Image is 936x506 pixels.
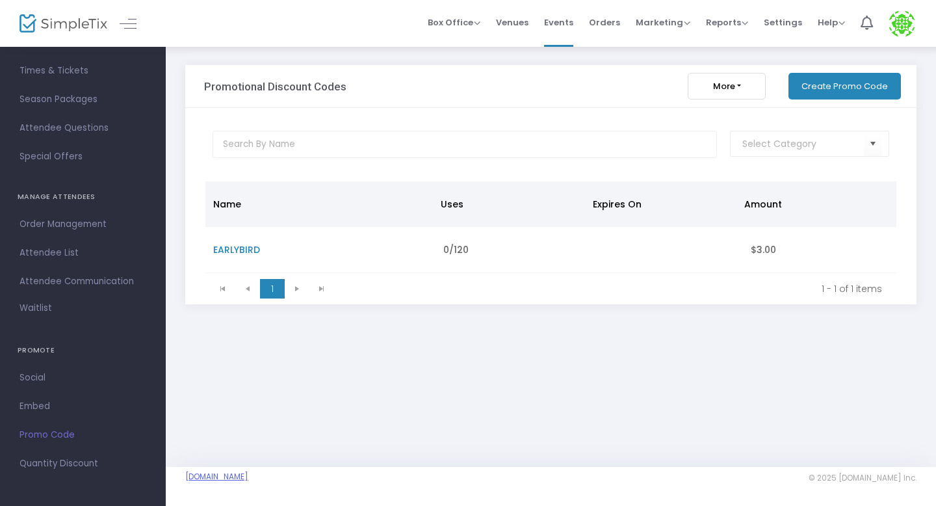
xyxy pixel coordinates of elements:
div: Data table [205,181,896,273]
span: Settings [764,6,802,39]
h4: MANAGE ATTENDEES [18,184,148,210]
span: Uses [441,198,463,211]
span: Box Office [428,16,480,29]
span: Events [544,6,573,39]
span: Help [818,16,845,29]
span: Times & Tickets [19,62,146,79]
span: $3.00 [751,243,776,256]
span: Name [213,198,241,211]
span: Social [19,369,146,386]
span: Embed [19,398,146,415]
span: Promo Code [19,427,146,444]
button: More [688,73,766,100]
span: Amount [744,198,782,211]
span: Attendee Questions [19,120,146,137]
button: Create Promo Code [788,73,901,100]
span: Quantity Discount [19,455,146,472]
input: NO DATA FOUND [742,137,864,151]
kendo-pager-info: 1 - 1 of 1 items [343,282,882,295]
span: Order Management [19,216,146,233]
span: © 2025 [DOMAIN_NAME] Inc. [809,473,916,483]
span: 0/120 [443,243,469,256]
span: Special Offers [19,148,146,165]
span: Marketing [636,16,690,29]
button: Select [864,131,882,157]
span: EARLYBIRD [213,243,260,256]
span: Attendee List [19,245,146,261]
a: [DOMAIN_NAME] [185,472,248,482]
h3: Promotional Discount Codes [204,80,346,93]
span: Orders [589,6,620,39]
span: Attendee Communication [19,273,146,290]
span: Season Packages [19,91,146,108]
h4: PROMOTE [18,338,148,364]
span: Expires On [593,198,642,211]
input: Search By Name [213,131,717,158]
span: Page 1 [260,279,285,299]
span: Venues [496,6,528,39]
span: Waitlist [19,302,52,315]
span: Reports [706,16,748,29]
